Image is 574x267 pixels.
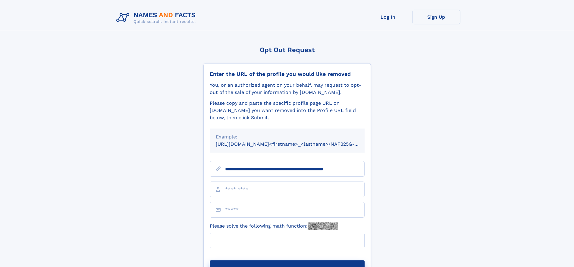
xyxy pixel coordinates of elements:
[210,100,365,121] div: Please copy and paste the specific profile page URL on [DOMAIN_NAME] you want removed into the Pr...
[203,46,371,54] div: Opt Out Request
[216,133,359,141] div: Example:
[364,10,412,24] a: Log In
[210,71,365,77] div: Enter the URL of the profile you would like removed
[210,222,338,230] label: Please solve the following math function:
[210,82,365,96] div: You, or an authorized agent on your behalf, may request to opt-out of the sale of your informatio...
[412,10,460,24] a: Sign Up
[216,141,376,147] small: [URL][DOMAIN_NAME]<firstname>_<lastname>/NAF325G-xxxxxxxx
[114,10,201,26] img: Logo Names and Facts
